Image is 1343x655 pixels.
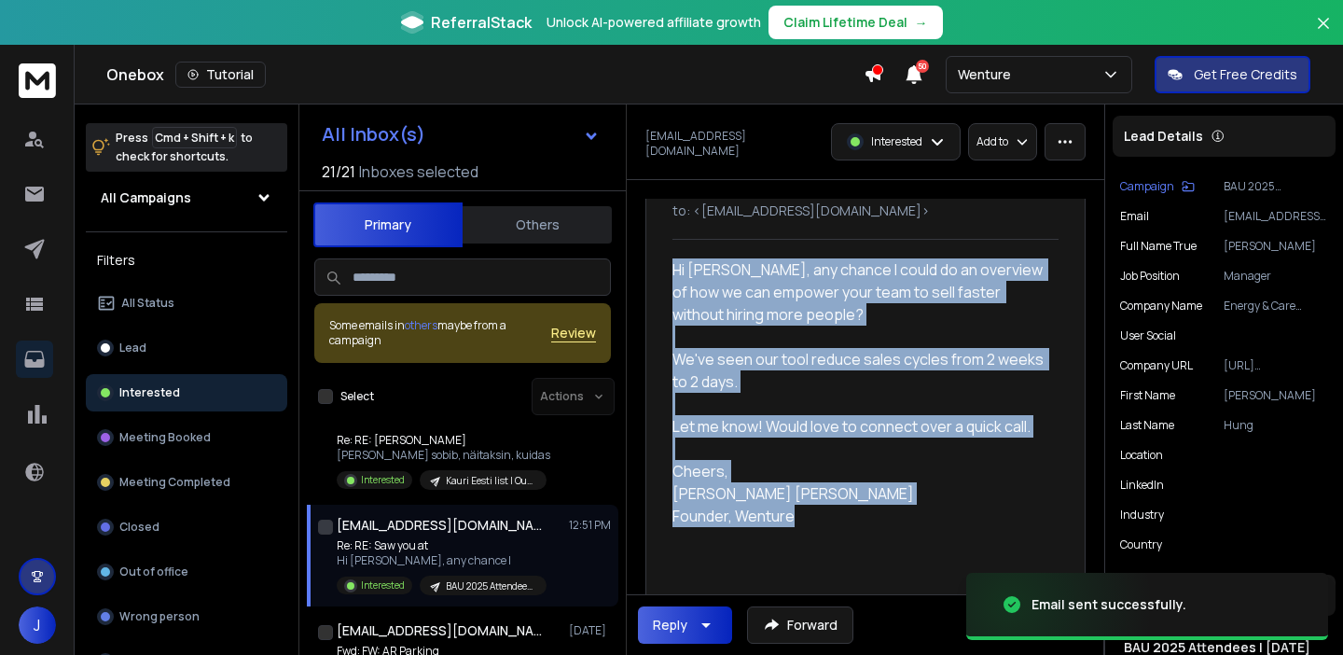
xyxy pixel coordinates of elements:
[1120,328,1176,343] p: User social
[1120,299,1202,314] p: Company Name
[463,204,612,245] button: Others
[86,464,287,501] button: Meeting Completed
[337,433,550,448] p: Re: RE: [PERSON_NAME]
[337,448,550,463] p: [PERSON_NAME] sobib, näitaksin, kuidas
[1120,358,1193,373] p: Company URL
[1224,388,1328,403] p: [PERSON_NAME]
[645,129,820,159] p: [EMAIL_ADDRESS][DOMAIN_NAME]
[307,116,615,153] button: All Inbox(s)
[101,188,191,207] h1: All Campaigns
[638,606,732,644] button: Reply
[1120,209,1149,224] p: Email
[361,578,405,592] p: Interested
[86,509,287,546] button: Closed
[313,202,463,247] button: Primary
[19,606,56,644] button: J
[1120,388,1175,403] p: First Name
[672,482,1044,505] div: [PERSON_NAME] [PERSON_NAME]
[1120,239,1197,254] p: Full Name True
[329,318,551,348] div: Some emails in maybe from a campaign
[152,127,237,148] span: Cmd + Shift + k
[86,598,287,635] button: Wrong person
[340,389,374,404] label: Select
[976,134,1008,149] p: Add to
[116,129,253,166] p: Press to check for shortcuts.
[672,415,1044,438] div: Let me know! Would love to connect over a quick call.
[1155,56,1310,93] button: Get Free Credits
[119,341,146,355] p: Lead
[747,606,853,644] button: Forward
[119,385,180,400] p: Interested
[86,329,287,367] button: Lead
[446,579,535,593] p: BAU 2025 Attendees | [DATE]
[768,6,943,39] button: Claim Lifetime Deal→
[431,11,532,34] span: ReferralStack
[1224,358,1328,373] p: [URL][DOMAIN_NAME]
[106,62,864,88] div: Onebox
[119,564,188,579] p: Out of office
[1124,127,1203,146] p: Lead Details
[672,348,1044,393] div: We've seen our tool reduce sales cycles from 2 weeks to 2 days.
[446,474,535,488] p: Kauri Eesti list | Outlook | [DATE]
[1120,537,1162,552] p: Country
[916,60,929,73] span: 50
[405,317,437,333] span: others
[1224,269,1328,284] p: Manager
[1120,448,1163,463] p: Location
[1120,179,1174,194] p: Campaign
[175,62,266,88] button: Tutorial
[359,160,478,183] h3: Inboxes selected
[672,202,1059,220] p: to: <[EMAIL_ADDRESS][DOMAIN_NAME]>
[119,430,211,445] p: Meeting Booked
[672,258,1044,326] div: Hi [PERSON_NAME], any chance I could do an overview of how we can empower your team to sell faste...
[337,553,547,568] p: Hi [PERSON_NAME], any chance I
[569,518,611,533] p: 12:51 PM
[1120,418,1174,433] p: Last Name
[86,419,287,456] button: Meeting Booked
[1120,269,1180,284] p: Job position
[121,296,174,311] p: All Status
[337,516,542,535] h1: [EMAIL_ADDRESS][DOMAIN_NAME]
[871,134,922,149] p: Interested
[322,160,355,183] span: 21 / 21
[1224,179,1328,194] p: BAU 2025 Attendees | [DATE]
[1224,209,1328,224] p: [EMAIL_ADDRESS][DOMAIN_NAME]
[1120,179,1195,194] button: Campaign
[1031,595,1186,614] div: Email sent successfully.
[322,125,425,144] h1: All Inbox(s)
[958,65,1018,84] p: Wenture
[119,475,230,490] p: Meeting Completed
[86,553,287,591] button: Out of office
[1120,508,1164,523] p: Industry
[86,247,287,273] h3: Filters
[86,179,287,216] button: All Campaigns
[672,460,1044,482] div: Cheers,
[569,623,611,638] p: [DATE]
[653,616,687,634] div: Reply
[547,13,761,32] p: Unlock AI-powered affiliate growth
[672,505,1044,527] div: Founder, Wenture
[1224,418,1328,433] p: Hung
[915,13,928,32] span: →
[86,285,287,322] button: All Status
[551,324,596,342] button: Review
[86,374,287,411] button: Interested
[337,621,542,640] h1: [EMAIL_ADDRESS][DOMAIN_NAME]
[1311,11,1336,56] button: Close banner
[119,520,159,535] p: Closed
[119,609,200,624] p: Wrong person
[1224,239,1328,254] p: [PERSON_NAME]
[337,538,547,553] p: Re: RE: Saw you at
[361,473,405,487] p: Interested
[1120,478,1164,493] p: LinkedIn
[1224,299,1328,314] p: Energy & Care Technology GmbH
[1194,65,1297,84] p: Get Free Credits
